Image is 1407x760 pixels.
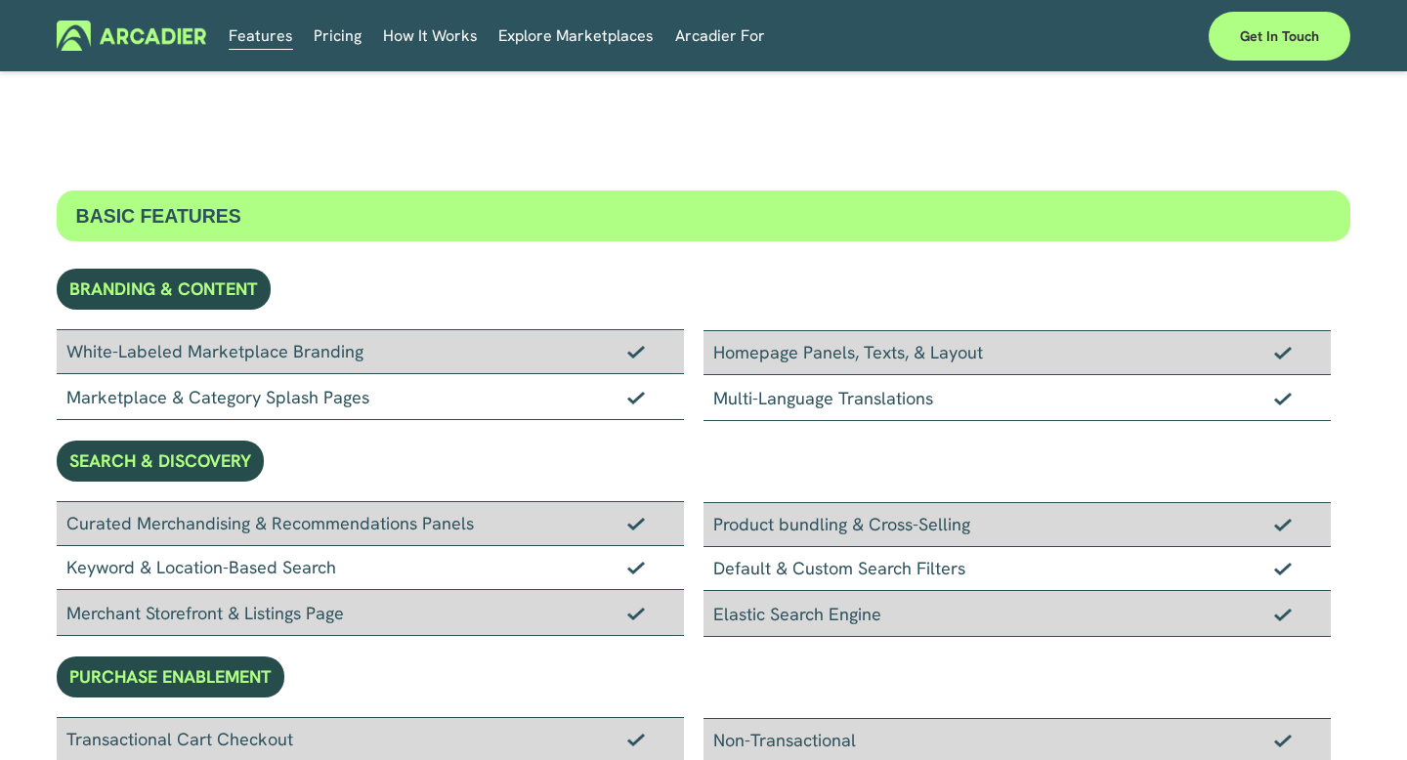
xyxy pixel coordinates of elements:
[1274,562,1292,575] img: Checkmark
[627,733,645,746] img: Checkmark
[57,190,1351,241] div: BASIC FEATURES
[383,21,478,51] a: folder dropdown
[1274,608,1292,621] img: Checkmark
[675,21,765,51] a: folder dropdown
[627,345,645,359] img: Checkmark
[1274,392,1292,405] img: Checkmark
[703,547,1331,591] div: Default & Custom Search Filters
[703,330,1331,375] div: Homepage Panels, Texts, & Layout
[675,22,765,50] span: Arcadier For
[703,591,1331,637] div: Elastic Search Engine
[1209,12,1350,61] a: Get in touch
[57,374,684,420] div: Marketplace & Category Splash Pages
[57,21,206,51] img: Arcadier
[627,561,645,574] img: Checkmark
[627,517,645,530] img: Checkmark
[1274,734,1292,747] img: Checkmark
[57,441,264,482] div: SEARCH & DISCOVERY
[703,375,1331,421] div: Multi-Language Translations
[703,502,1331,547] div: Product bundling & Cross-Selling
[1274,346,1292,359] img: Checkmark
[57,656,284,697] div: PURCHASE ENABLEMENT
[1274,518,1292,531] img: Checkmark
[57,329,684,374] div: White-Labeled Marketplace Branding
[57,269,271,310] div: BRANDING & CONTENT
[383,22,478,50] span: How It Works
[627,607,645,620] img: Checkmark
[229,21,293,51] a: Features
[57,590,684,636] div: Merchant Storefront & Listings Page
[57,501,684,546] div: Curated Merchandising & Recommendations Panels
[627,391,645,404] img: Checkmark
[498,21,654,51] a: Explore Marketplaces
[314,21,362,51] a: Pricing
[57,546,684,590] div: Keyword & Location-Based Search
